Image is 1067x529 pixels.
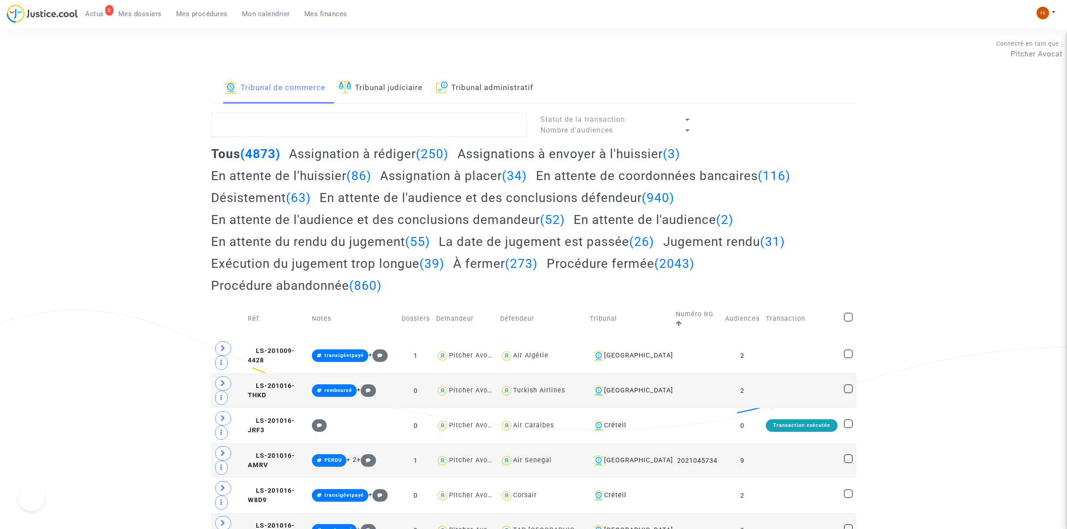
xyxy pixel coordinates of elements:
[211,234,430,249] h2: En attente du rendu du jugement
[286,190,311,205] span: (63)
[225,73,325,103] a: Tribunal de commerce
[436,81,448,94] img: icon-archive.svg
[324,492,364,498] span: transigéetpayé
[211,212,565,228] h2: En attente de l'audience et des conclusions demandeur
[346,456,357,464] span: + 2
[7,4,78,23] img: jc-logo.svg
[339,73,423,103] a: Tribunal judiciaire
[758,168,791,183] span: (116)
[339,81,351,94] img: icon-faciliter-sm.svg
[105,5,113,16] div: 6
[320,190,674,206] h2: En attente de l'audience et des conclusions défendeur
[500,349,513,362] img: icon-user.svg
[673,300,722,338] td: Numéro RG
[111,7,169,21] a: Mes dossiers
[245,300,309,338] td: Réf.
[547,256,695,271] h2: Procédure fermée
[211,256,445,271] h2: Exécution du jugement trop longue
[449,421,498,429] div: Pitcher Avocat
[211,190,311,206] h2: Désistement
[513,421,554,429] div: Air Caraibes
[436,489,449,502] img: icon-user.svg
[536,168,791,184] h2: En attente de coordonnées bancaires
[663,234,785,249] h2: Jugement rendu
[500,454,513,467] img: icon-user.svg
[587,300,673,338] td: Tribunal
[436,419,449,432] img: icon-user.svg
[324,353,364,358] span: transigéetpayé
[304,10,347,18] span: Mes finances
[766,419,838,432] div: Transaction exécutée
[593,350,604,361] img: icon-banque.svg
[211,168,372,184] h2: En attente de l'huissier
[593,455,604,466] img: icon-banque.svg
[593,490,604,501] img: icon-banque.svg
[760,234,785,249] span: (31)
[453,256,538,271] h2: À fermer
[357,456,376,464] span: +
[500,384,513,397] img: icon-user.svg
[368,351,388,359] span: +
[642,190,674,205] span: (940)
[380,168,527,184] h2: Assignation à placer
[309,300,398,338] td: Notes
[722,478,763,513] td: 2
[449,456,498,464] div: Pitcher Avocat
[242,10,290,18] span: Mon calendrier
[349,278,382,293] span: (860)
[398,300,433,338] td: Dossiers
[593,385,604,396] img: icon-banque.svg
[118,10,162,18] span: Mes dossiers
[436,384,449,397] img: icon-user.svg
[590,455,670,466] div: [GEOGRAPHIC_DATA]
[248,347,295,365] span: LS-201009-4428
[449,491,498,499] div: Pitcher Avocat
[85,10,104,18] span: Actus
[240,146,281,161] span: (4873)
[574,212,734,228] h2: En attente de l'audience
[357,386,376,394] span: +
[398,478,433,513] td: 0
[540,212,565,227] span: (52)
[449,352,498,359] div: Pitcher Avocat
[324,457,342,463] span: PERDU
[368,491,388,499] span: +
[248,487,295,504] span: LS-201016-W8D9
[722,443,763,478] td: 9
[211,278,382,293] h2: Procédure abandonnée
[1037,7,1049,19] img: fc99b196863ffcca57bb8fe2645aafd9
[502,168,527,183] span: (34)
[629,234,654,249] span: (26)
[169,7,235,21] a: Mes procédures
[225,81,237,94] img: icon-banque.svg
[593,420,604,431] img: icon-banque.svg
[500,489,513,502] img: icon-user.svg
[497,300,587,338] td: Défendeur
[722,300,763,338] td: Audiences
[763,300,841,338] td: Transaction
[500,419,513,432] img: icon-user.svg
[590,420,670,431] div: Créteil
[540,126,613,134] span: Nombre d'audiences
[398,443,433,478] td: 1
[398,373,433,408] td: 0
[673,443,722,478] td: 2021045734
[78,7,111,21] a: 6Actus
[416,146,449,161] span: (250)
[590,490,670,501] div: Créteil
[716,212,734,227] span: (2)
[458,146,680,162] h2: Assignations à envoyer à l'huissier
[436,73,534,103] a: Tribunal administratif
[436,349,449,362] img: icon-user.svg
[248,417,295,434] span: LS-201016-JRF3
[419,256,445,271] span: (39)
[722,373,763,408] td: 2
[513,491,537,499] div: Corsair
[248,452,295,469] span: LS-201016-AMRV
[722,408,763,443] td: 0
[439,234,654,249] h2: La date de jugement est passée
[513,352,549,359] div: Air Algérie
[663,146,680,161] span: (3)
[211,146,281,162] h2: Tous
[235,7,297,21] a: Mon calendrier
